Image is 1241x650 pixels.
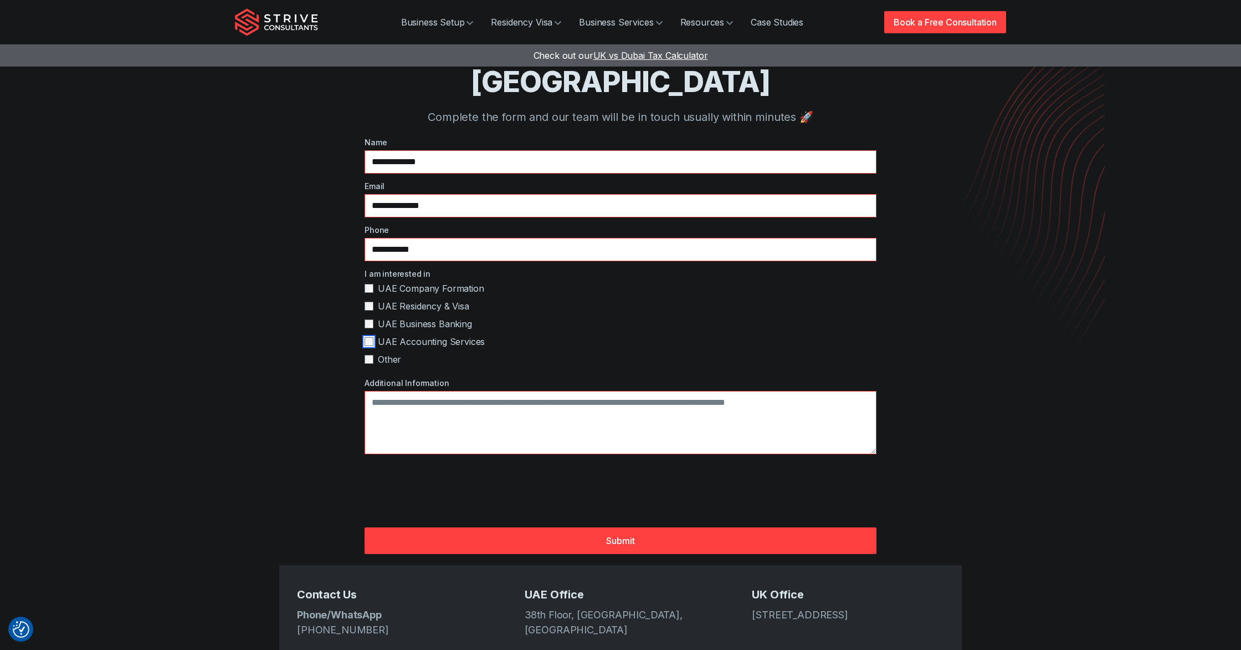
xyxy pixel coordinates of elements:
p: Complete the form and our team will be in touch usually within minutes 🚀 [279,109,962,125]
address: [STREET_ADDRESS] [752,607,944,622]
img: Revisit consent button [13,621,29,638]
input: Other [365,355,373,364]
span: UAE Business Banking [378,317,472,331]
input: UAE Business Banking [365,319,373,328]
a: Resources [671,11,742,33]
button: Submit [365,527,876,554]
span: UAE Residency & Visa [378,299,469,313]
a: Case Studies [742,11,812,33]
a: Business Setup [392,11,483,33]
span: UAE Company Formation [378,282,484,295]
a: [PHONE_NUMBER] [297,624,389,636]
label: I am interested in [365,268,876,280]
button: Consent Preferences [13,621,29,638]
h5: Contact Us [297,587,489,603]
strong: Phone/WhatsApp [297,609,382,621]
span: Other [378,353,401,366]
input: UAE Accounting Services [365,337,373,346]
a: Check out ourUK vs Dubai Tax Calculator [534,50,708,61]
a: Book a Free Consultation [884,11,1006,33]
input: UAE Residency & Visa [365,302,373,311]
label: Additional Information [365,377,876,389]
span: UAE Accounting Services [378,335,485,348]
a: Business Services [570,11,671,33]
input: UAE Company Formation [365,284,373,293]
address: 38th Floor, [GEOGRAPHIC_DATA], [GEOGRAPHIC_DATA] [525,607,717,637]
label: Phone [365,224,876,236]
img: Strive Consultants [235,8,318,36]
iframe: reCAPTCHA [365,471,533,514]
a: Residency Visa [482,11,570,33]
h5: UK Office [752,587,944,603]
label: Name [365,136,876,148]
label: Email [365,180,876,192]
h5: UAE Office [525,587,717,603]
span: UK vs Dubai Tax Calculator [593,50,708,61]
